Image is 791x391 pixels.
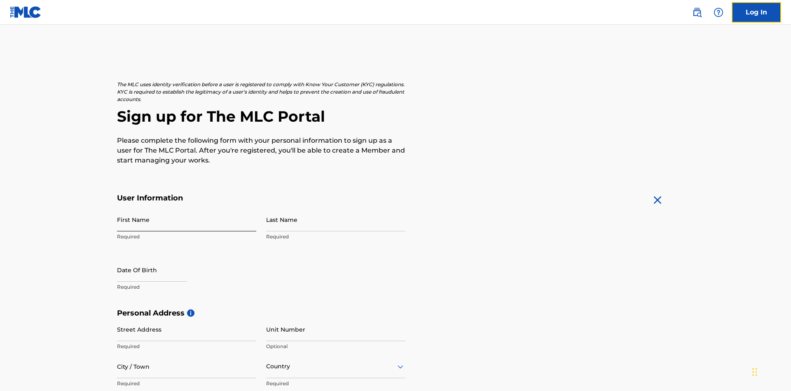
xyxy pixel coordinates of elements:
[117,136,405,165] p: Please complete the following form with your personal information to sign up as a user for The ML...
[752,360,757,384] div: Drag
[117,380,256,387] p: Required
[266,380,405,387] p: Required
[266,233,405,240] p: Required
[117,233,256,240] p: Required
[10,6,42,18] img: MLC Logo
[117,193,405,203] h5: User Information
[732,2,781,23] a: Log In
[117,309,674,318] h5: Personal Address
[266,343,405,350] p: Optional
[117,283,256,291] p: Required
[710,4,727,21] div: Help
[117,343,256,350] p: Required
[187,309,194,317] span: i
[714,7,723,17] img: help
[750,351,791,391] iframe: Chat Widget
[117,107,674,126] h2: Sign up for The MLC Portal
[651,193,664,207] img: close
[689,4,705,21] a: Public Search
[117,81,405,103] p: The MLC uses identity verification before a user is registered to comply with Know Your Customer ...
[692,7,702,17] img: search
